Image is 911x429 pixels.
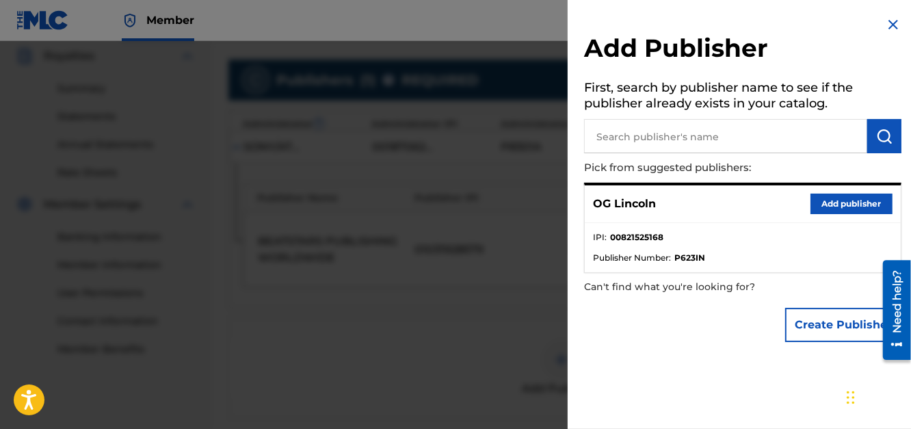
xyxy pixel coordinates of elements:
[785,308,901,342] button: Create Publisher
[593,196,656,212] p: OG Lincoln
[873,255,911,365] iframe: Resource Center
[593,252,671,264] span: Publisher Number :
[584,153,823,183] p: Pick from suggested publishers:
[16,10,69,30] img: MLC Logo
[146,12,194,28] span: Member
[122,12,138,29] img: Top Rightsholder
[584,273,823,301] p: Can't find what you're looking for?
[674,252,705,264] strong: P623IN
[810,194,893,214] button: Add publisher
[610,231,663,244] strong: 00821525168
[584,119,867,153] input: Search publisher's name
[847,377,855,418] div: Drag
[584,76,901,119] h5: First, search by publisher name to see if the publisher already exists in your catalog.
[843,363,911,429] iframe: Chat Widget
[584,33,901,68] h2: Add Publisher
[876,128,893,144] img: Search Works
[593,231,607,244] span: IPI :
